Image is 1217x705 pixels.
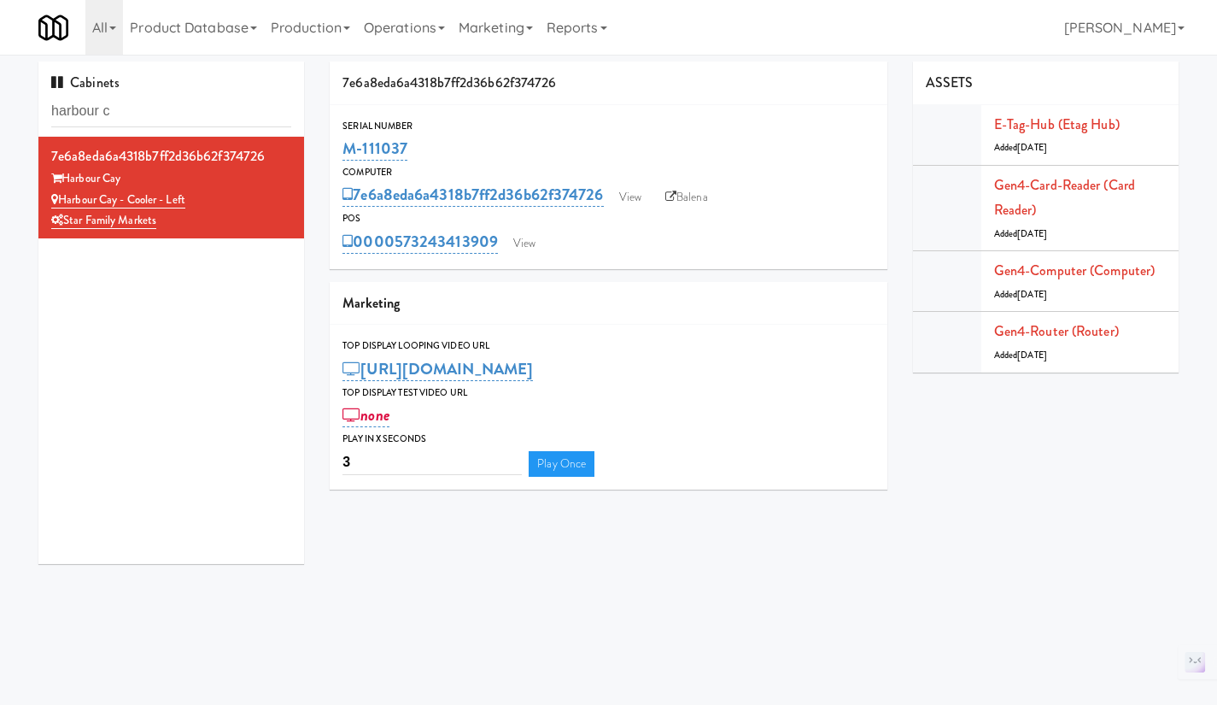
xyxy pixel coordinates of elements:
[529,451,594,477] a: Play Once
[342,385,875,402] div: Top Display Test Video Url
[926,73,974,92] span: ASSETS
[1017,349,1047,361] span: [DATE]
[342,183,603,207] a: 7e6a8eda6a4318b7ff2d36b62f374726
[342,230,498,254] a: 0000573243413909
[342,293,400,313] span: Marketing
[330,62,887,105] div: 7e6a8eda6a4318b7ff2d36b62f374726
[994,321,1119,341] a: Gen4-router (Router)
[1017,141,1047,154] span: [DATE]
[505,231,544,256] a: View
[38,13,68,43] img: Micromart
[994,261,1155,280] a: Gen4-computer (Computer)
[51,191,185,209] a: Harbour Cay - Cooler - Left
[342,431,875,448] div: Play in X seconds
[994,115,1120,134] a: E-tag-hub (Etag Hub)
[38,137,304,238] li: 7e6a8eda6a4318b7ff2d36b62f374726Harbour Cay Harbour Cay - Cooler - LeftStar Family Markets
[1017,288,1047,301] span: [DATE]
[51,73,120,92] span: Cabinets
[342,164,875,181] div: Computer
[1017,227,1047,240] span: [DATE]
[51,144,291,169] div: 7e6a8eda6a4318b7ff2d36b62f374726
[657,185,717,210] a: Balena
[994,175,1135,220] a: Gen4-card-reader (Card Reader)
[342,137,407,161] a: M-111037
[994,349,1047,361] span: Added
[342,118,875,135] div: Serial Number
[994,227,1047,240] span: Added
[51,96,291,127] input: Search cabinets
[994,288,1047,301] span: Added
[342,357,533,381] a: [URL][DOMAIN_NAME]
[51,168,291,190] div: Harbour Cay
[51,212,156,229] a: Star Family Markets
[342,338,875,355] div: Top Display Looping Video Url
[611,185,650,210] a: View
[342,210,875,227] div: POS
[342,403,389,427] a: none
[994,141,1047,154] span: Added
